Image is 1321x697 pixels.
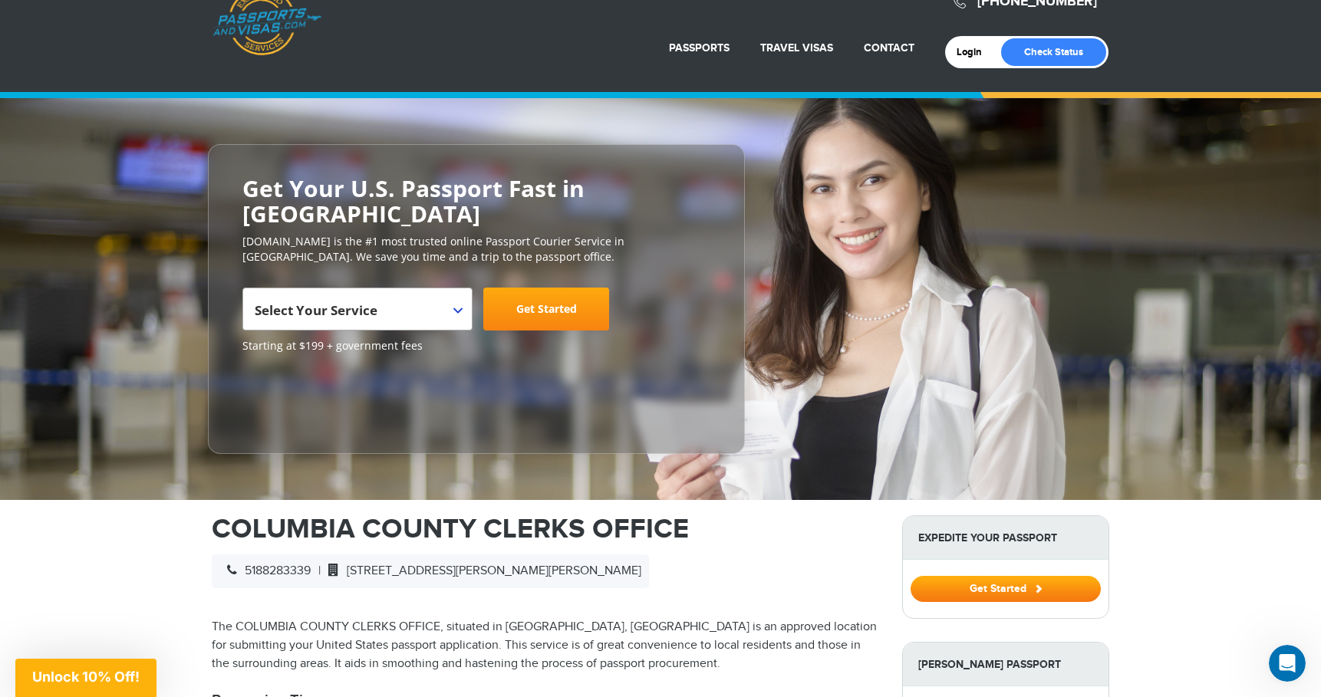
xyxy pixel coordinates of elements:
[1001,38,1106,66] a: Check Status
[219,564,311,578] span: 5188283339
[255,301,377,319] span: Select Your Service
[321,564,641,578] span: [STREET_ADDRESS][PERSON_NAME][PERSON_NAME]
[32,669,140,685] span: Unlock 10% Off!
[669,41,730,54] a: Passports
[242,176,710,226] h2: Get Your U.S. Passport Fast in [GEOGRAPHIC_DATA]
[1269,645,1306,682] iframe: Intercom live chat
[903,516,1109,560] strong: Expedite Your Passport
[911,576,1101,602] button: Get Started
[483,288,609,330] a: Get Started
[242,338,710,353] span: Starting at $199 + government fees
[15,659,156,697] div: Unlock 10% Off!
[957,46,993,58] a: Login
[864,41,914,54] a: Contact
[242,288,473,330] span: Select Your Service
[212,515,879,543] h1: COLUMBIA COUNTY CLERKS OFFICE
[911,582,1101,594] a: Get Started
[760,41,833,54] a: Travel Visas
[242,361,357,438] iframe: Customer reviews powered by Trustpilot
[242,234,710,265] p: [DOMAIN_NAME] is the #1 most trusted online Passport Courier Service in [GEOGRAPHIC_DATA]. We sav...
[212,618,879,673] p: The COLUMBIA COUNTY CLERKS OFFICE, situated in [GEOGRAPHIC_DATA], [GEOGRAPHIC_DATA] is an approve...
[212,554,649,588] div: |
[903,643,1109,686] strong: [PERSON_NAME] Passport
[255,294,456,337] span: Select Your Service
